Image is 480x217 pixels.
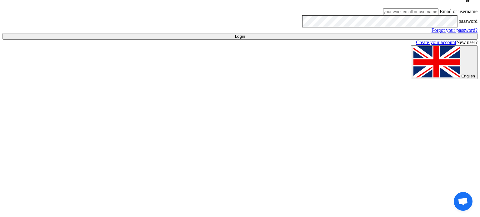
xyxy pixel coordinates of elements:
[411,45,477,79] button: English
[459,18,477,24] font: password
[2,33,477,40] input: Login
[416,40,456,45] a: Create your account
[456,40,477,45] font: New user?
[383,8,438,15] input: Enter your work email or username...
[440,9,477,14] font: Email or username
[413,46,460,77] img: en-US.png
[461,74,475,78] font: English
[454,192,472,211] div: Open chat
[432,27,477,33] a: Forgot your password?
